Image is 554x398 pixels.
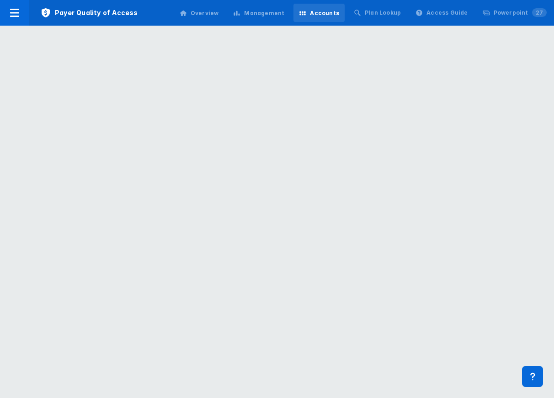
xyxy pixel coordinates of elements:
[174,4,224,22] a: Overview
[426,9,468,17] div: Access Guide
[522,366,543,387] div: Contact Support
[494,9,547,17] div: Powerpoint
[310,9,339,17] div: Accounts
[532,8,547,17] span: 27
[293,4,345,22] a: Accounts
[244,9,284,17] div: Management
[191,9,219,17] div: Overview
[365,9,401,17] div: Plan Lookup
[228,4,290,22] a: Management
